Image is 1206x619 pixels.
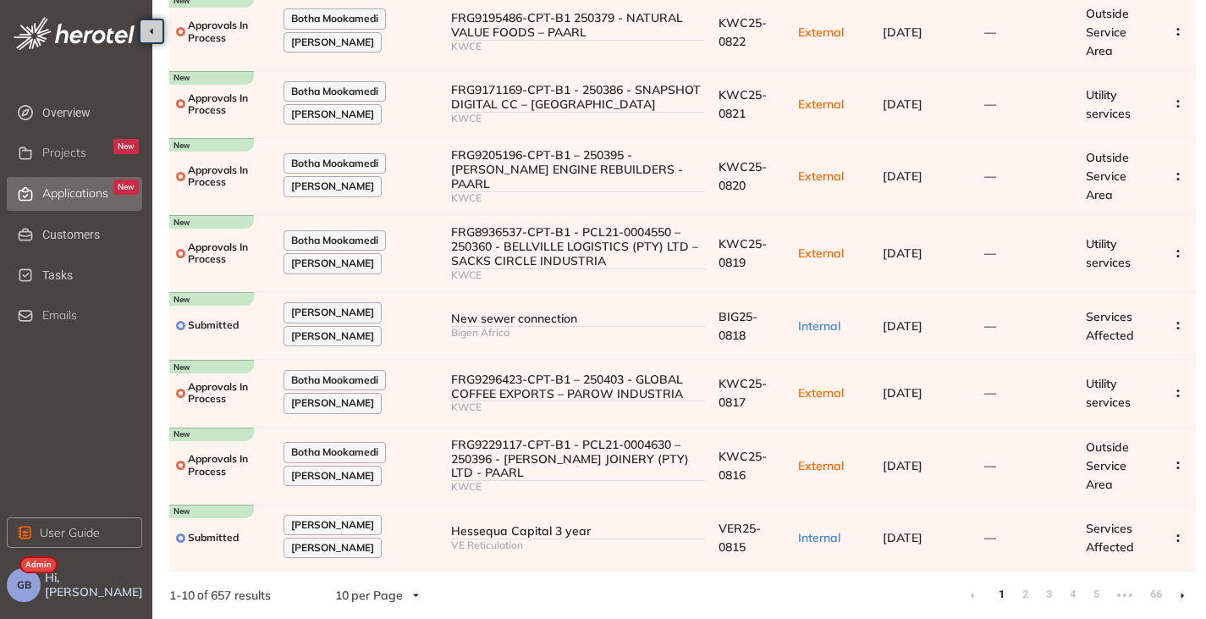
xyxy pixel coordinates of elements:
[1145,582,1162,607] a: 66
[113,180,139,195] div: New
[451,148,705,191] div: FRG9205196-CPT-B1 – 250395 -[PERSON_NAME] ENGINE REBUILDERS - PAARL
[17,579,31,591] span: GB
[451,524,705,539] div: Hessequa Capital 3 year
[188,319,239,331] span: Submitted
[1088,582,1104,609] li: 5
[719,376,767,410] span: KWC25-0817
[1086,6,1129,58] span: Outside Service Area
[14,17,135,50] img: logo
[959,582,986,609] li: Previous Page
[1169,582,1196,609] li: Next Page
[719,236,767,270] span: KWC25-0819
[42,218,139,251] span: Customers
[451,83,705,112] div: FRG9171169-CPT-B1 - 250386 - SNAPSHOT DIGITAL CC – [GEOGRAPHIC_DATA]
[42,96,139,130] span: Overview
[883,25,922,40] span: [DATE]
[798,385,844,401] span: External
[719,521,761,555] span: VER25-0815
[719,15,767,49] span: KWC25-0822
[291,542,374,554] span: [PERSON_NAME]
[984,385,996,401] span: —
[1086,521,1134,555] span: Services Affected
[451,11,705,40] div: FRG9195486-CPT-B1 250379 - NATURAL VALUE FOODS – PAARL
[451,539,705,551] div: VE Reticulation
[1086,87,1131,121] span: Utility services
[984,25,996,40] span: —
[291,86,378,97] span: Botha Mookamedi
[1040,582,1057,609] li: 3
[291,330,374,342] span: [PERSON_NAME]
[984,97,996,112] span: —
[451,312,705,326] div: New sewer connection
[291,374,378,386] span: Botha Mookamedi
[798,246,844,261] span: External
[993,582,1010,609] li: 1
[1016,582,1033,609] li: 2
[798,530,840,545] span: Internal
[188,19,270,44] span: Approvals In Process
[719,159,767,193] span: KWC25-0820
[883,385,922,401] span: [DATE]
[883,97,922,112] span: [DATE]
[1111,582,1138,609] li: Next 5 Pages
[798,25,844,40] span: External
[291,397,374,409] span: [PERSON_NAME]
[1064,582,1081,607] a: 4
[451,481,705,493] div: KWCE
[798,458,844,473] span: External
[883,530,922,545] span: [DATE]
[993,582,1010,607] a: 1
[984,246,996,261] span: —
[1086,236,1131,270] span: Utility services
[188,532,239,544] span: Submitted
[1016,582,1033,607] a: 2
[883,458,922,473] span: [DATE]
[291,519,374,531] span: [PERSON_NAME]
[451,225,705,268] div: FRG8936537-CPT-B1 - PCL21-0004550 – 250360 - BELLVILLE LOGISTICS (PTY) LTD – SACKS CIRCLE INDUSTRIA
[451,438,705,480] div: FRG9229117-CPT-B1 - PCL21-0004630 – 250396 - [PERSON_NAME] JOINERY (PTY) LTD - PAARL
[1040,582,1057,607] a: 3
[883,318,922,334] span: [DATE]
[984,458,996,473] span: —
[7,517,142,548] button: User Guide
[188,381,270,406] span: Approvals In Process
[188,92,270,117] span: Approvals In Process
[188,241,270,266] span: Approvals In Process
[719,87,767,121] span: KWC25-0821
[451,269,705,281] div: KWCE
[798,97,844,112] span: External
[291,446,378,458] span: Botha Mookamedi
[883,246,922,261] span: [DATE]
[1086,376,1131,410] span: Utility services
[188,164,270,189] span: Approvals In Process
[142,586,298,605] div: of
[1088,582,1104,607] a: 5
[291,307,374,318] span: [PERSON_NAME]
[451,327,705,339] div: Bigen Africa
[291,108,374,120] span: [PERSON_NAME]
[1064,582,1081,609] li: 4
[984,169,996,184] span: —
[1086,439,1129,492] span: Outside Service Area
[1111,582,1138,609] span: •••
[45,571,146,600] span: Hi, [PERSON_NAME]
[42,258,139,292] span: Tasks
[42,308,77,323] span: Emails
[42,186,108,201] span: Applications
[291,235,378,246] span: Botha Mookamedi
[7,568,41,602] button: GB
[113,139,139,154] div: New
[451,373,705,401] div: FRG9296423-CPT-B1 – 250403 - GLOBAL COFFEE EXPORTS – PAROW INDUSTRIA
[451,41,705,53] div: KWCE
[984,318,996,334] span: —
[798,169,844,184] span: External
[798,318,840,334] span: Internal
[1086,150,1129,202] span: Outside Service Area
[291,36,374,48] span: [PERSON_NAME]
[719,449,767,483] span: KWC25-0816
[883,169,922,184] span: [DATE]
[719,309,757,343] span: BIG25-0818
[169,588,195,603] strong: 1 - 10
[451,192,705,204] div: KWCE
[291,470,374,482] span: [PERSON_NAME]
